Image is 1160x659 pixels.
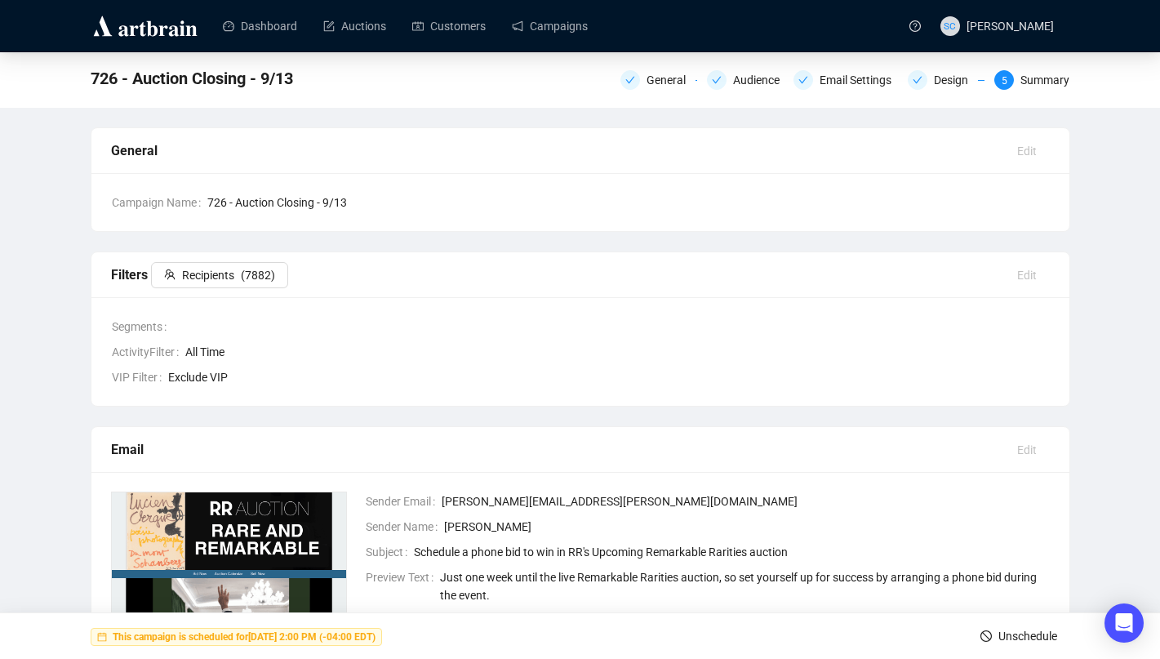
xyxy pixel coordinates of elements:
[111,439,1004,460] div: Email
[151,262,288,288] button: Recipients(7882)
[97,632,107,642] span: calendar
[994,70,1069,90] div: 5Summary
[366,543,414,561] span: Subject
[1004,262,1050,288] button: Edit
[366,612,493,630] span: Was Last Generated At
[1002,75,1007,87] span: 5
[512,5,588,47] a: Campaigns
[625,75,635,85] span: check
[1020,70,1069,90] div: Summary
[207,194,1050,212] span: 726 - Auction Closing - 9/13
[1104,603,1144,643] div: Open Intercom Messenger
[323,5,386,47] a: Auctions
[980,630,992,642] span: stop
[913,75,922,85] span: check
[712,75,722,85] span: check
[733,70,789,90] div: Audience
[934,70,978,90] div: Design
[241,266,275,284] span: ( 7882 )
[112,318,173,336] span: Segments
[707,70,784,90] div: Audience
[1004,437,1050,463] button: Edit
[185,343,1050,361] span: All Time
[944,18,955,33] span: SC
[798,75,808,85] span: check
[112,194,207,212] span: Campaign Name
[366,518,444,536] span: Sender Name
[793,70,898,90] div: Email Settings
[168,368,1050,386] span: Exclude VIP
[620,70,697,90] div: General
[112,368,168,386] span: VIP Filter
[91,65,293,91] span: 726 - Auction Closing - 9/13
[908,70,984,90] div: Design
[164,269,176,280] span: team
[112,343,185,361] span: ActivityFilter
[998,613,1057,659] span: Unschedule
[412,5,486,47] a: Customers
[493,612,1050,630] span: [DATE] 11:36 AM (-04:00 )
[111,267,288,283] span: Filters
[91,13,200,39] img: logo
[820,70,901,90] div: Email Settings
[440,568,1050,604] span: Just one week until the live Remarkable Rarities auction, so set yourself up for success by arran...
[113,631,376,643] strong: This campaign is scheduled for [DATE] 2:00 PM (-04:00 EDT)
[1004,138,1050,164] button: Edit
[444,518,1050,536] span: [PERSON_NAME]
[647,70,696,90] div: General
[442,492,1050,510] span: [PERSON_NAME][EMAIL_ADDRESS][PERSON_NAME][DOMAIN_NAME]
[111,140,1004,161] div: General
[967,623,1070,649] button: Unschedule
[366,568,440,604] span: Preview Text
[414,543,1050,561] span: Schedule a phone bid to win in RR's Upcoming Remarkable Rarities auction
[223,5,297,47] a: Dashboard
[366,492,442,510] span: Sender Email
[967,20,1054,33] span: [PERSON_NAME]
[909,20,921,32] span: question-circle
[182,266,234,284] span: Recipients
